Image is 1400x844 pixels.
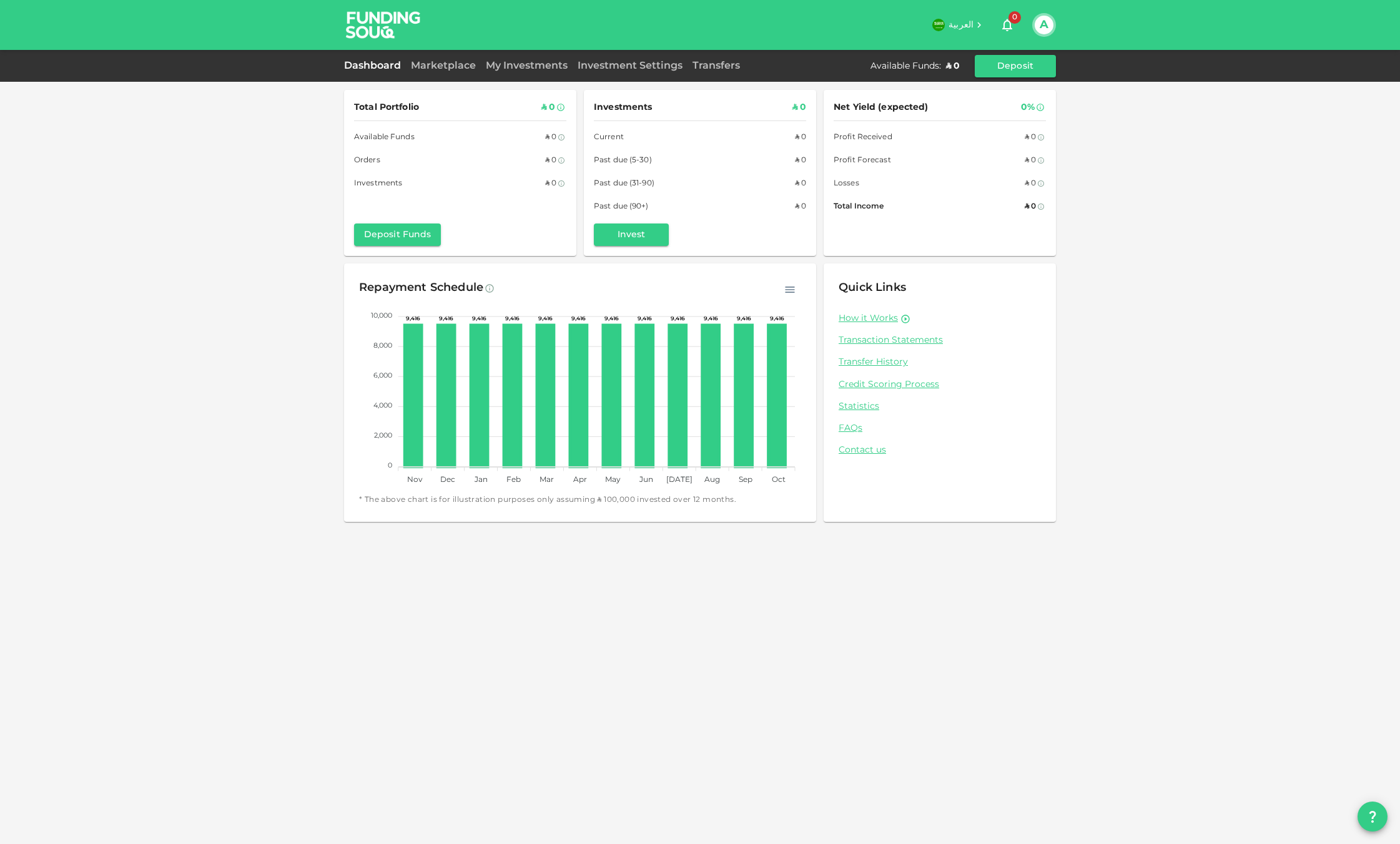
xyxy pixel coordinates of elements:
tspan: Feb [506,476,521,484]
span: * The above chart is for illustration purposes only assuming ʢ 100,000 invested over 12 months. [359,494,801,507]
span: Investments [354,177,402,190]
span: Investments [594,100,652,115]
div: ʢ 0 [792,100,806,115]
tspan: Mar [540,476,554,484]
tspan: 4,000 [373,403,392,409]
div: ʢ 0 [946,60,960,72]
button: 0 [995,12,1020,37]
div: ʢ 0 [1025,131,1036,144]
span: Orders [354,154,380,167]
span: Profit Forecast [834,154,891,167]
a: FAQs [839,423,1041,434]
tspan: Oct [772,476,786,484]
div: ʢ 0 [1025,177,1036,190]
tspan: [DATE] [666,476,693,484]
div: ʢ 0 [541,100,555,115]
a: Marketplace [406,61,481,71]
a: Investment Settings [573,61,688,71]
div: ʢ 0 [545,131,556,144]
div: ʢ 0 [545,177,556,190]
a: Transaction Statements [839,335,1041,346]
span: Past due (90+) [594,200,649,213]
div: ʢ 0 [1025,154,1036,167]
tspan: Dec [440,476,455,484]
span: Total Portfolio [354,100,419,115]
button: A [1035,16,1053,34]
span: Profit Received [834,131,892,144]
button: Deposit Funds [354,223,441,246]
span: العربية [949,21,974,29]
a: Dashboard [344,61,406,71]
tspan: Nov [407,476,423,484]
tspan: 10,000 [371,313,392,319]
a: Contact us [839,444,1041,456]
a: My Investments [481,61,573,71]
div: Repayment Schedule [359,278,483,298]
a: Credit Scoring Process [839,379,1041,391]
tspan: Jun [639,476,653,484]
tspan: 8,000 [373,343,392,349]
a: Statistics [839,401,1041,413]
a: How it Works [839,313,898,325]
span: Past due (5-30) [594,154,652,167]
span: Current [594,131,624,144]
a: Transfer History [839,356,1041,368]
tspan: Jan [474,476,488,484]
span: Losses [834,177,859,190]
img: flag-sa.b9a346574cdc8950dd34b50780441f57.svg [932,19,945,31]
a: Transfers [688,61,745,71]
div: ʢ 0 [795,177,806,190]
span: Past due (31-90) [594,177,654,190]
tspan: 2,000 [374,433,392,439]
div: ʢ 0 [795,200,806,213]
span: Available Funds [354,131,415,144]
div: ʢ 0 [545,154,556,167]
div: ʢ 0 [795,154,806,167]
button: Invest [594,223,669,246]
span: Total Income [834,200,884,213]
span: 0 [1008,11,1021,24]
button: Deposit [975,55,1056,77]
tspan: Apr [573,476,587,484]
div: 0% [1021,100,1035,115]
tspan: 0 [388,463,392,469]
span: Quick Links [839,282,906,293]
tspan: May [605,476,621,484]
tspan: Sep [739,476,752,484]
div: ʢ 0 [795,131,806,144]
div: Available Funds : [870,60,941,72]
div: ʢ 0 [1025,200,1036,213]
button: question [1358,802,1388,832]
tspan: Aug [704,476,720,484]
tspan: 6,000 [373,373,392,379]
span: Net Yield (expected) [834,100,929,115]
